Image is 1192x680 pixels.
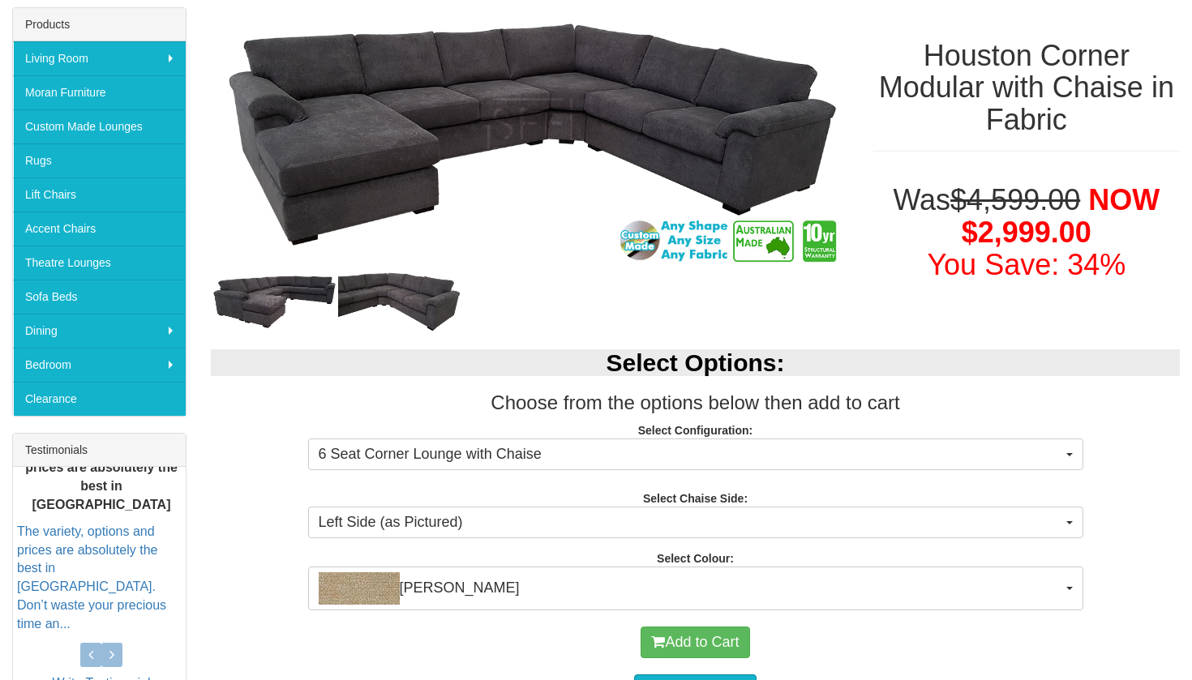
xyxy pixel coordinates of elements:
a: Moran Furniture [13,75,186,109]
a: Theatre Lounges [13,246,186,280]
span: NOW $2,999.00 [962,183,1160,249]
span: Left Side (as Pictured) [319,512,1062,533]
button: 6 Seat Corner Lounge with Chaise [308,438,1083,471]
span: [PERSON_NAME] [319,572,1062,605]
a: Lift Chairs [13,177,186,212]
b: Select Options: [606,349,784,376]
a: Custom Made Lounges [13,109,186,143]
strong: Select Chaise Side: [643,492,748,505]
img: Fletcher Wheat [319,572,400,605]
a: The variety, options and prices are absolutely the best in [GEOGRAPHIC_DATA]. Don’t waste your pr... [17,524,166,631]
button: Add to Cart [641,627,749,659]
b: The variety, options and prices are absolutely the best in [GEOGRAPHIC_DATA] [25,443,178,512]
a: Rugs [13,143,186,177]
h3: Choose from the options below then add to cart [211,392,1180,413]
a: Sofa Beds [13,280,186,314]
button: Fletcher Wheat[PERSON_NAME] [308,567,1083,610]
a: Clearance [13,382,186,416]
a: Accent Chairs [13,212,186,246]
a: Bedroom [13,348,186,382]
div: Products [13,8,186,41]
del: $4,599.00 [950,183,1080,216]
div: Testimonials [13,434,186,467]
font: You Save: 34% [927,248,1126,281]
span: 6 Seat Corner Lounge with Chaise [319,444,1062,465]
a: Dining [13,314,186,348]
h1: Houston Corner Modular with Chaise in Fabric [873,40,1180,136]
strong: Select Configuration: [638,424,753,437]
button: Left Side (as Pictured) [308,507,1083,539]
strong: Select Colour: [657,552,734,565]
a: Living Room [13,41,186,75]
h1: Was [873,184,1180,280]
